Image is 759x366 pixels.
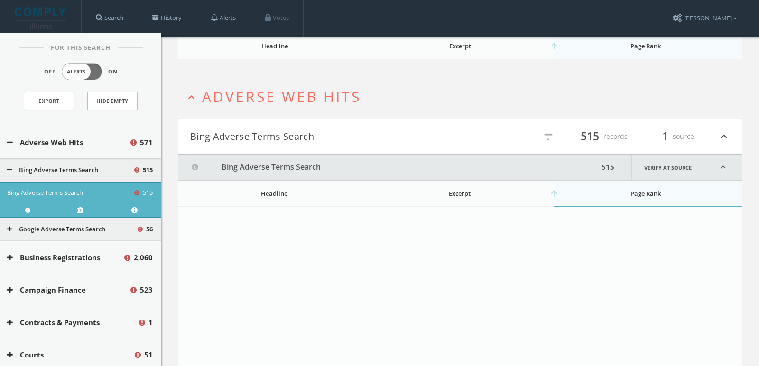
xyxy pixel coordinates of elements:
i: expand_less [185,91,198,104]
a: Verify at source [631,155,704,180]
i: expand_less [704,155,742,180]
span: 571 [140,137,153,148]
span: On [108,68,118,76]
div: 515 [599,155,617,180]
div: records [571,128,628,145]
div: Headline [188,189,361,198]
span: 51 [144,349,153,360]
a: Export [24,92,74,110]
div: Excerpt [371,189,548,198]
span: 2,060 [134,252,153,263]
span: 1 [148,317,153,328]
button: Bing Adverse Terms Search [190,128,460,145]
button: Business Registrations [7,252,123,263]
span: Adverse Web Hits [202,87,361,106]
button: Hide Empty [87,92,138,110]
span: 56 [146,225,153,234]
button: Contracts & Payments [7,317,138,328]
span: 1 [658,128,673,145]
i: arrow_upward [549,189,559,198]
i: expand_less [718,128,730,145]
button: Bing Adverse Terms Search [7,188,133,198]
span: Off [44,68,56,76]
div: Page Rank [559,189,732,198]
span: For This Search [44,43,118,53]
span: 515 [576,128,603,145]
span: 523 [140,284,153,295]
img: illumis [15,7,68,29]
button: Bing Adverse Terms Search [7,165,133,175]
div: source [637,128,694,145]
a: Verify at source [54,203,107,217]
span: 515 [143,188,153,198]
button: expand_lessAdverse Web Hits [185,89,742,104]
button: Adverse Web Hits [7,137,129,148]
button: Google Adverse Terms Search [7,225,136,234]
button: Courts [7,349,133,360]
button: Bing Adverse Terms Search [178,155,599,180]
button: Campaign Finance [7,284,129,295]
span: 515 [143,165,153,175]
i: filter_list [543,132,554,142]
